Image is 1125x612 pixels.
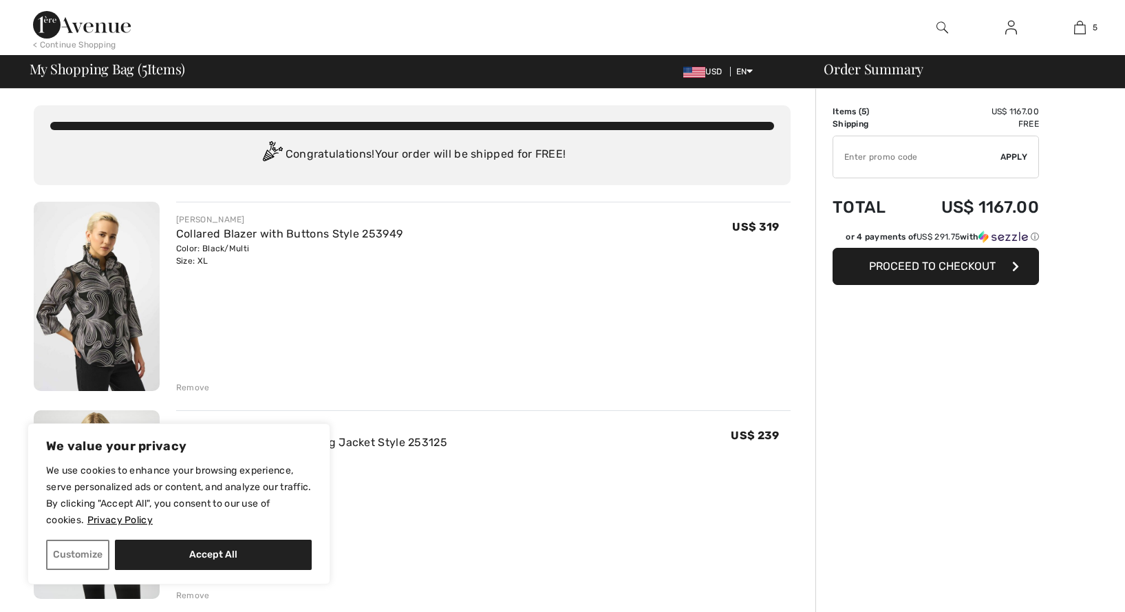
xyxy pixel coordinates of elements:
td: Shipping [833,118,906,130]
img: Textured Dot Jacquard Swing Jacket Style 253125 [34,410,160,600]
img: Sezzle [978,231,1028,243]
button: Proceed to Checkout [833,248,1039,285]
img: Congratulation2.svg [258,141,286,169]
span: 5 [861,107,866,116]
a: 5 [1046,19,1113,36]
span: US$ 239 [731,429,779,442]
img: My Bag [1074,19,1086,36]
img: Collared Blazer with Buttons Style 253949 [34,202,160,391]
span: US$ 319 [732,220,779,233]
span: 5 [1093,21,1097,34]
a: Collared Blazer with Buttons Style 253949 [176,227,403,240]
span: US$ 291.75 [917,232,960,242]
button: Accept All [115,540,312,570]
td: US$ 1167.00 [906,184,1039,231]
div: We value your privacy [28,423,330,584]
img: US Dollar [683,67,705,78]
div: Remove [176,381,210,394]
div: or 4 payments of with [846,231,1039,243]
img: 1ère Avenue [33,11,131,39]
p: We value your privacy [46,438,312,454]
td: US$ 1167.00 [906,105,1039,118]
span: EN [736,67,753,76]
span: USD [683,67,727,76]
td: Items ( ) [833,105,906,118]
span: Proceed to Checkout [869,260,996,273]
p: We use cookies to enhance your browsing experience, serve personalized ads or content, and analyz... [46,463,312,529]
span: 5 [142,59,147,76]
div: Congratulations! Your order will be shipped for FREE! [50,141,774,169]
button: Customize [46,540,109,570]
img: search the website [936,19,948,36]
div: < Continue Shopping [33,39,116,51]
div: [PERSON_NAME] [176,422,447,434]
div: Remove [176,589,210,602]
a: Sign In [994,19,1028,36]
a: Privacy Policy [87,514,153,527]
img: My Info [1005,19,1017,36]
span: My Shopping Bag ( Items) [30,62,186,76]
div: or 4 payments ofUS$ 291.75withSezzle Click to learn more about Sezzle [833,231,1039,248]
span: Apply [1000,151,1028,163]
div: Color: Black/Multi Size: XL [176,242,403,267]
div: [PERSON_NAME] [176,213,403,226]
td: Free [906,118,1039,130]
td: Total [833,184,906,231]
div: Order Summary [807,62,1117,76]
input: Promo code [833,136,1000,178]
